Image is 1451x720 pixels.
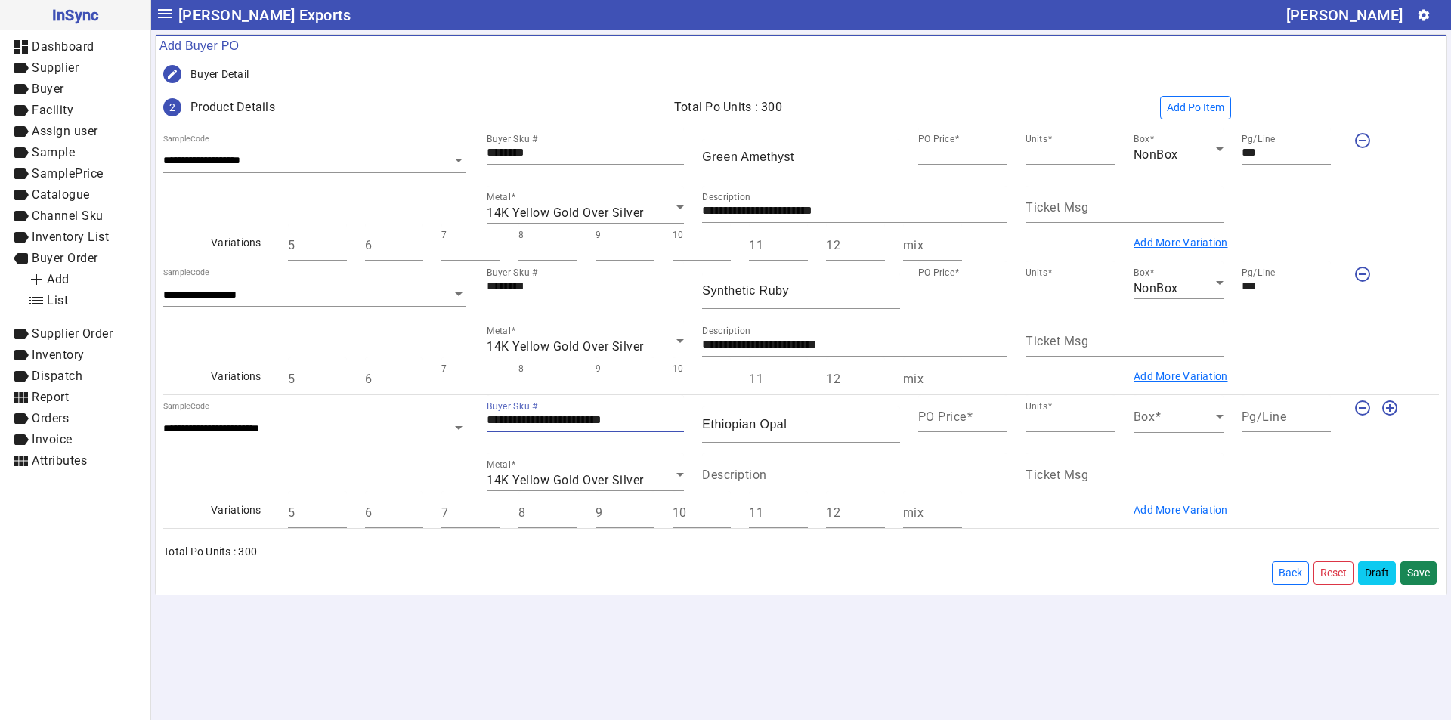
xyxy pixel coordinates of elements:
[518,230,524,240] mat-label: 8
[702,326,750,336] mat-label: Description
[32,82,64,96] span: Buyer
[441,230,447,240] mat-label: 7
[1354,265,1372,283] mat-icon: remove_circle_outline
[1134,369,1228,384] a: Add More Variation
[12,3,138,27] span: InSync
[12,325,30,343] mat-icon: label
[32,326,113,341] span: Supplier Order
[202,224,279,261] div: Variations
[487,326,511,336] mat-label: Metal
[1134,409,1156,424] mat-label: Box
[918,134,954,144] mat-label: PO Price
[12,101,30,119] mat-icon: label
[596,230,601,240] mat-label: 9
[826,505,840,520] mat-label: 12
[487,473,644,487] span: 14K Yellow Gold Over Silver
[487,205,644,220] span: 14K Yellow Gold Over Silver
[32,39,94,54] span: Dashboard
[159,39,239,54] span: Add Buyer PO
[1400,561,1437,585] button: Save
[487,339,644,354] span: 14K Yellow Gold Over Silver
[1026,200,1088,215] mat-label: Ticket Msg
[202,491,279,528] div: Variations
[518,363,524,374] mat-label: 8
[12,388,30,406] mat-icon: view_module
[12,207,30,225] mat-icon: label
[32,145,75,159] span: Sample
[32,411,69,425] span: Orders
[749,372,763,386] mat-label: 11
[12,228,30,246] mat-icon: label
[47,272,70,286] span: Add
[32,60,79,75] span: Supplier
[903,505,924,520] mat-label: mix
[12,59,30,77] mat-icon: label
[487,459,511,470] mat-label: Metal
[1417,8,1431,22] mat-icon: settings
[12,144,30,162] mat-icon: label
[1134,134,1149,144] mat-label: Box
[1134,281,1178,295] span: NonBox
[181,100,665,115] div: Product Details
[32,187,90,202] span: Catalogue
[441,505,449,520] mat-label: 7
[702,419,899,431] div: Ethiopian Opal
[1358,561,1396,585] button: Draft
[163,267,209,278] div: SampleCode
[156,124,1446,595] div: Total Po Units : 300
[12,165,30,183] mat-icon: label
[27,292,45,310] mat-icon: list
[702,468,767,482] mat-label: Description
[702,285,899,297] div: Synthetic Ruby
[487,267,538,278] mat-label: Buyer Sku #
[32,369,82,383] span: Dispatch
[487,401,538,412] mat-label: Buyer Sku #
[15,290,150,311] a: List
[749,238,763,252] mat-label: 11
[190,66,249,82] div: Buyer Detail
[1272,561,1309,585] button: Back
[32,103,73,117] span: Facility
[32,453,87,468] span: Attributes
[288,372,295,386] mat-label: 5
[365,505,373,520] mat-label: 6
[163,400,209,412] div: SampleCode
[1026,401,1047,412] mat-label: Units
[918,267,954,278] mat-label: PO Price
[288,238,295,252] mat-label: 5
[702,151,899,163] div: Green Amethyst
[1242,134,1276,144] mat-label: Pg/Line
[32,251,98,265] span: Buyer Order
[1134,147,1178,162] span: NonBox
[32,209,104,223] span: Channel Sku
[12,431,30,449] mat-icon: label
[166,68,178,80] mat-icon: create
[487,192,511,202] mat-label: Metal
[12,38,30,56] mat-icon: dashboard
[918,409,967,424] mat-label: PO Price
[1354,399,1372,417] mat-icon: remove_circle_outline
[1286,3,1403,27] div: [PERSON_NAME]
[826,372,840,386] mat-label: 12
[12,80,30,98] mat-icon: label
[596,363,601,374] mat-label: 9
[441,363,447,374] mat-label: 7
[365,372,373,386] mat-label: 6
[32,390,69,404] span: Report
[749,505,763,520] mat-label: 11
[1134,235,1228,250] a: Add More Variation
[1134,267,1149,278] mat-label: Box
[1381,399,1399,417] mat-icon: add_circle_outline
[12,409,30,428] mat-icon: label
[518,505,526,520] mat-label: 8
[12,249,30,267] mat-icon: label
[1026,267,1047,278] mat-label: Units
[202,357,279,394] div: Variations
[12,186,30,204] mat-icon: label
[1242,409,1287,424] mat-label: Pg/Line
[1354,131,1372,150] mat-icon: remove_circle_outline
[178,3,351,27] span: [PERSON_NAME] Exports
[169,100,175,115] span: 2
[1026,134,1047,144] mat-label: Units
[1313,561,1354,585] button: Reset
